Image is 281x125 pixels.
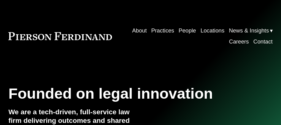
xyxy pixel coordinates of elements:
a: Careers [229,36,249,47]
a: folder dropdown [229,25,272,36]
span: News & Insights [229,26,269,36]
a: Practices [151,25,174,36]
a: People [179,25,196,36]
h1: Founded on legal innovation [8,85,229,102]
a: Locations [201,25,225,36]
a: About [132,25,147,36]
a: Contact [253,36,273,47]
